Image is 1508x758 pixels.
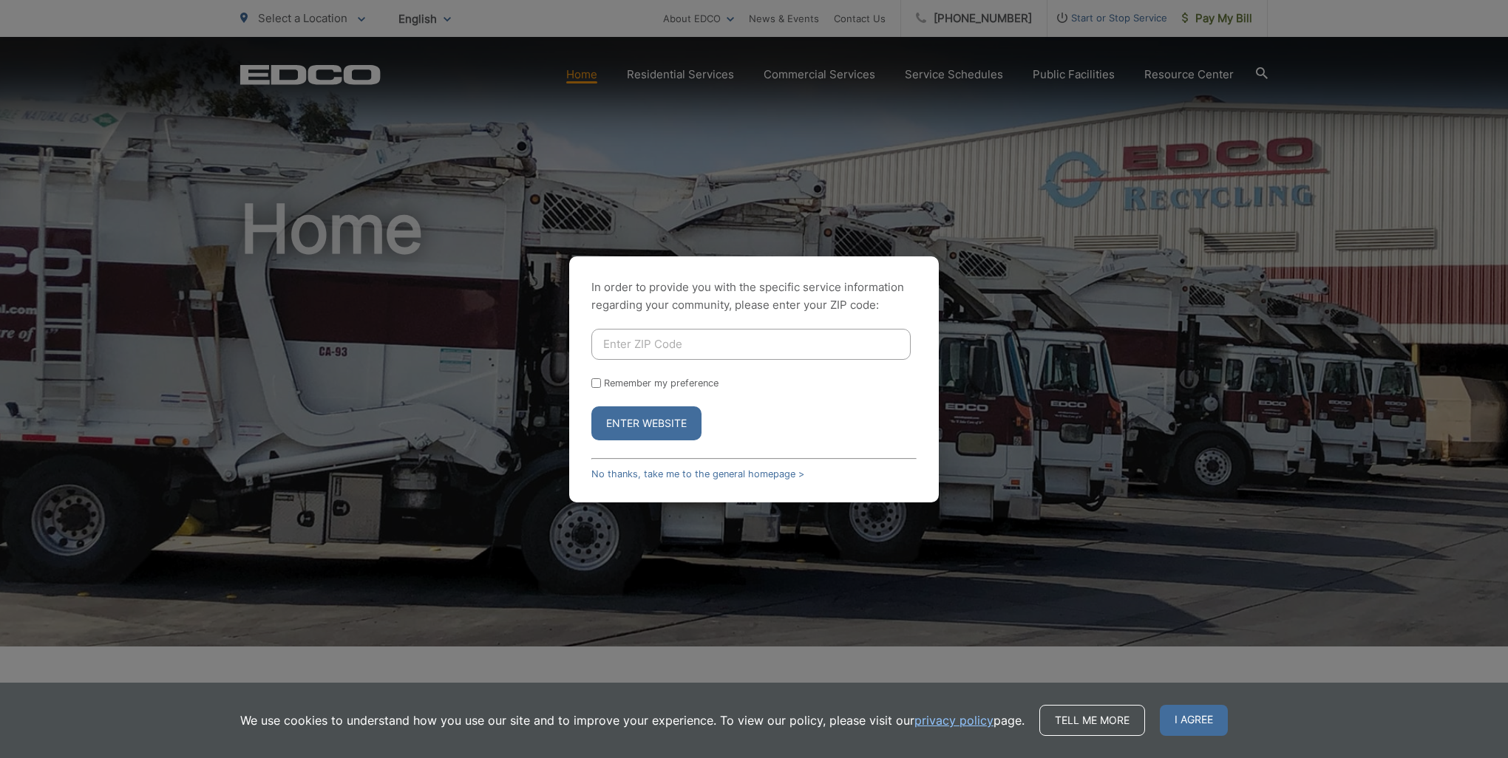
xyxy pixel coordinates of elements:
[591,468,804,479] a: No thanks, take me to the general homepage >
[591,406,702,440] button: Enter Website
[240,711,1025,729] p: We use cookies to understand how you use our site and to improve your experience. To view our pol...
[914,711,994,729] a: privacy policy
[604,378,719,389] label: Remember my preference
[591,329,911,360] input: Enter ZIP Code
[591,279,917,314] p: In order to provide you with the specific service information regarding your community, please en...
[1160,705,1228,736] span: I agree
[1039,705,1145,736] a: Tell me more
